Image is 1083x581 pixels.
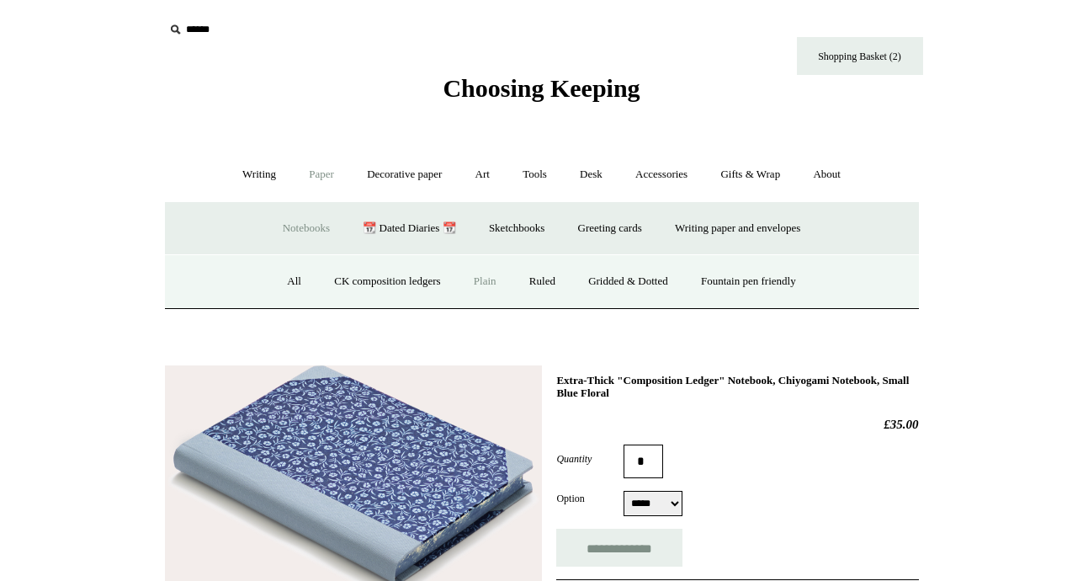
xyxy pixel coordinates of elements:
a: Art [460,152,505,197]
a: About [798,152,856,197]
label: Option [556,491,624,506]
a: Notebooks [268,206,345,251]
a: Ruled [514,259,571,304]
a: Greeting cards [563,206,657,251]
a: All [272,259,316,304]
a: Fountain pen friendly [686,259,811,304]
span: Choosing Keeping [443,74,640,102]
a: Plain [459,259,512,304]
a: Desk [565,152,618,197]
a: Accessories [620,152,703,197]
a: Sketchbooks [474,206,560,251]
a: Decorative paper [352,152,457,197]
a: Gridded & Dotted [573,259,683,304]
a: Choosing Keeping [443,88,640,99]
a: CK composition ledgers [319,259,455,304]
h1: Extra-Thick "Composition Ledger" Notebook, Chiyogami Notebook, Small Blue Floral [556,374,918,400]
a: Writing [227,152,291,197]
a: Tools [507,152,562,197]
a: Paper [294,152,349,197]
label: Quantity [556,451,624,466]
a: Shopping Basket (2) [797,37,923,75]
h2: £35.00 [556,417,918,432]
a: 📆 Dated Diaries 📆 [348,206,470,251]
a: Gifts & Wrap [705,152,795,197]
a: Writing paper and envelopes [660,206,815,251]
